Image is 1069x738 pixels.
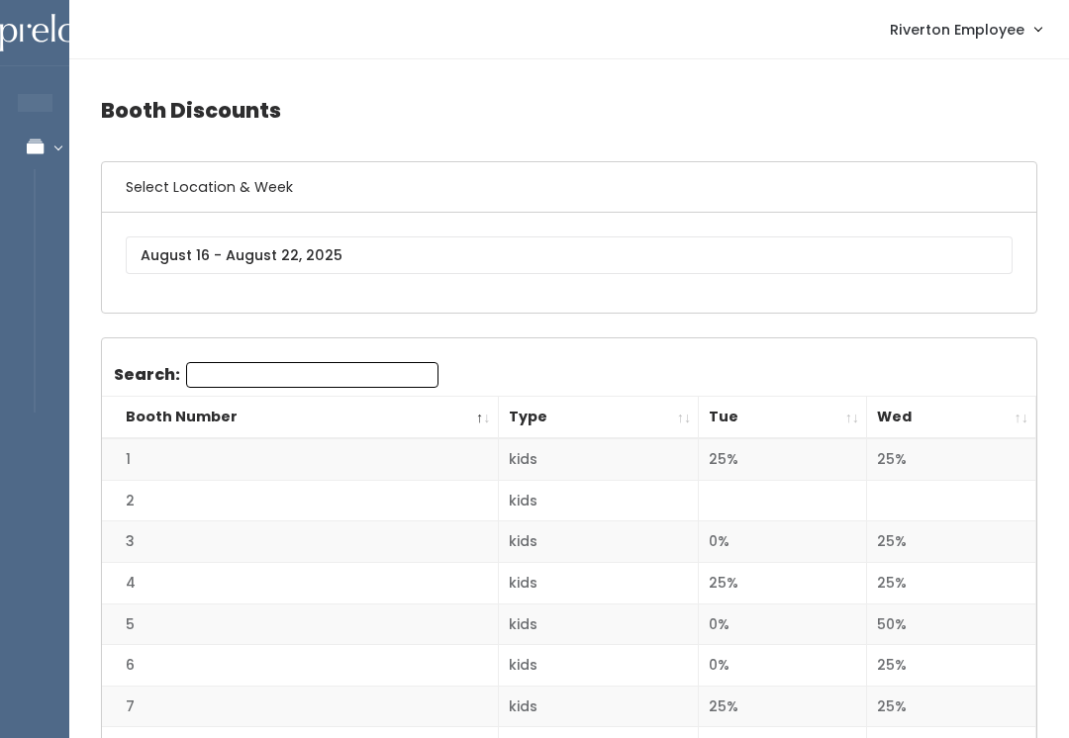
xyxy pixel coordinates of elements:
td: kids [498,645,699,687]
td: 25% [699,562,867,603]
td: kids [498,521,699,563]
td: 6 [102,645,498,687]
td: 25% [867,686,1036,727]
td: 3 [102,521,498,563]
td: 2 [102,480,498,521]
h6: Select Location & Week [102,162,1036,213]
td: 4 [102,562,498,603]
th: Tue: activate to sort column ascending [699,397,867,439]
td: 50% [867,603,1036,645]
td: 7 [102,686,498,727]
td: kids [498,438,699,480]
td: kids [498,480,699,521]
input: Search: [186,362,438,388]
label: Search: [114,362,438,388]
td: 0% [699,603,867,645]
td: kids [498,603,699,645]
input: August 16 - August 22, 2025 [126,236,1013,274]
td: 25% [699,686,867,727]
td: 25% [867,645,1036,687]
td: 0% [699,521,867,563]
td: 25% [699,438,867,480]
td: 25% [867,562,1036,603]
th: Booth Number: activate to sort column descending [102,397,498,439]
td: 25% [867,438,1036,480]
a: Riverton Employee [870,8,1061,50]
span: Riverton Employee [890,19,1024,41]
td: 1 [102,438,498,480]
h4: Booth Discounts [101,83,1037,138]
td: 25% [867,521,1036,563]
td: kids [498,562,699,603]
th: Wed: activate to sort column ascending [867,397,1036,439]
td: kids [498,686,699,727]
td: 0% [699,645,867,687]
td: 5 [102,603,498,645]
th: Type: activate to sort column ascending [498,397,699,439]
